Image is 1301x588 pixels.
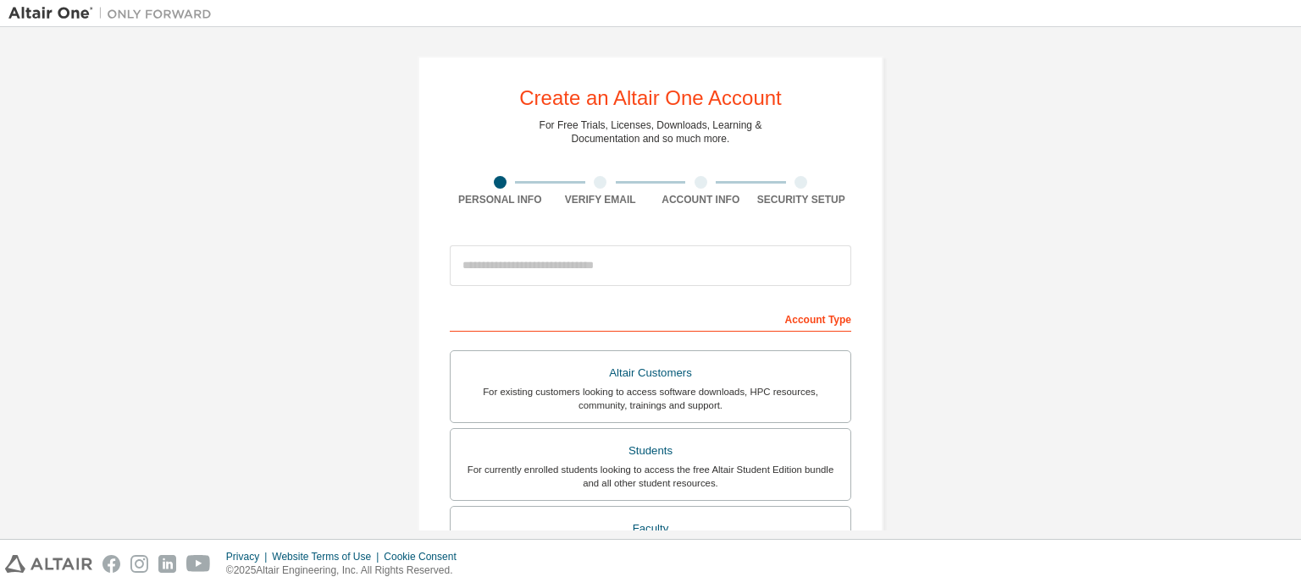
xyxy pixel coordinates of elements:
div: Faculty [461,517,840,541]
div: For Free Trials, Licenses, Downloads, Learning & Documentation and so much more. [540,118,762,146]
img: instagram.svg [130,555,148,573]
div: Account Info [650,193,751,206]
div: Students [461,439,840,463]
div: Privacy [226,550,272,563]
div: Altair Customers [461,361,840,385]
div: Website Terms of Use [272,550,384,563]
p: © 2025 Altair Engineering, Inc. All Rights Reserved. [226,563,467,578]
div: Cookie Consent [384,550,466,563]
div: For existing customers looking to access software downloads, HPC resources, community, trainings ... [461,385,840,412]
div: For currently enrolled students looking to access the free Altair Student Edition bundle and all ... [461,463,840,490]
div: Security Setup [751,193,852,206]
img: facebook.svg [102,555,120,573]
img: Altair One [8,5,220,22]
img: altair_logo.svg [5,555,92,573]
div: Account Type [450,305,851,332]
div: Personal Info [450,193,551,206]
div: Create an Altair One Account [519,88,782,108]
img: youtube.svg [186,555,211,573]
img: linkedin.svg [158,555,176,573]
div: Verify Email [551,193,651,206]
